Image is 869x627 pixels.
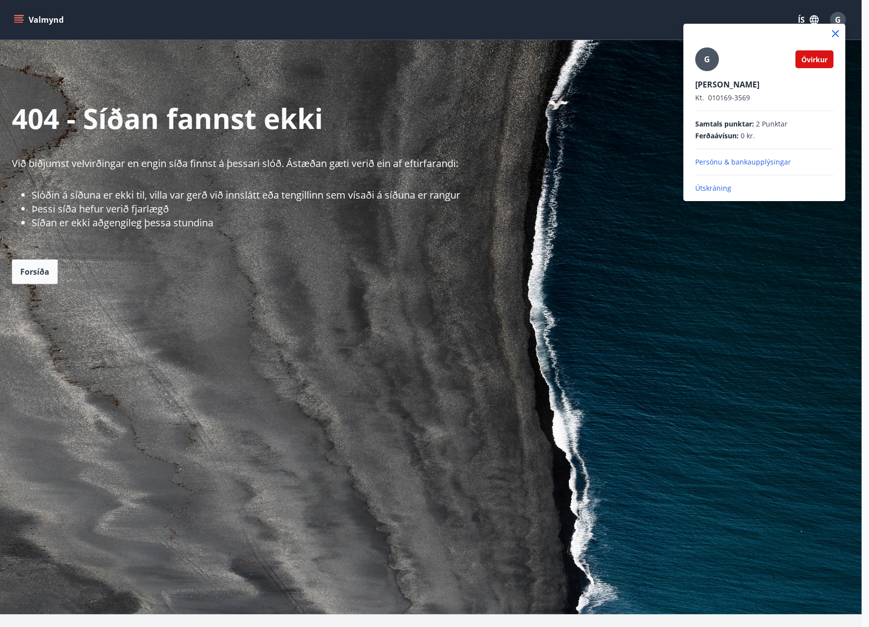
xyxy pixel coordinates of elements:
[695,93,704,102] span: Kt.
[695,131,739,141] span: Ferðaávísun :
[704,54,710,65] span: G
[695,183,833,193] p: Útskráning
[801,55,828,64] span: Óvirkur
[741,131,755,141] span: 0 kr.
[695,79,833,90] p: [PERSON_NAME]
[756,119,788,129] span: 2 Punktar
[695,157,833,167] p: Persónu & bankaupplýsingar
[695,119,754,129] span: Samtals punktar :
[695,93,833,103] p: 010169-3569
